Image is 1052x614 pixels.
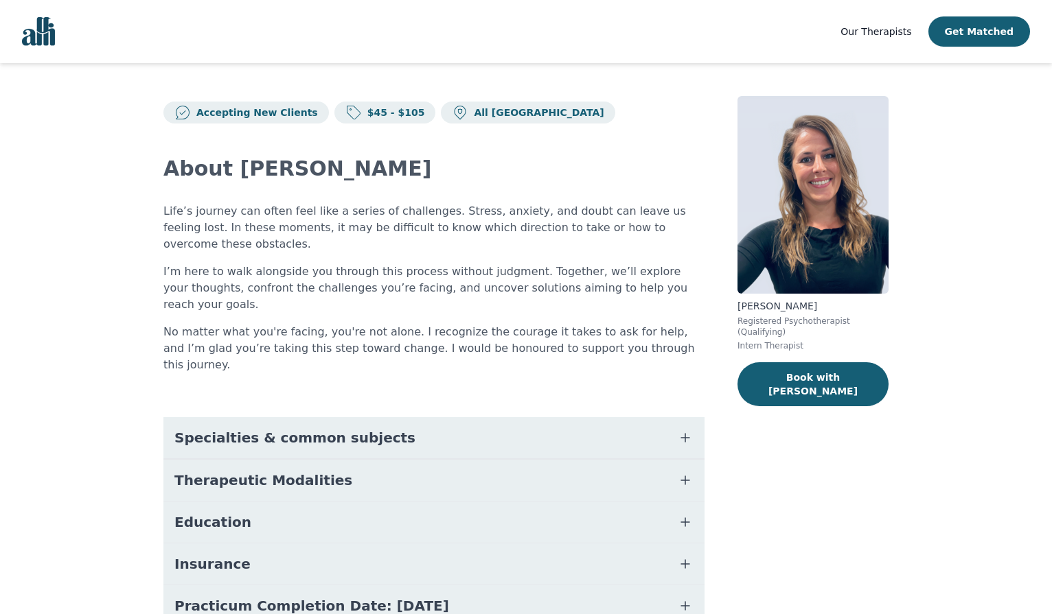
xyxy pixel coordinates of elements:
[191,106,318,119] p: Accepting New Clients
[737,299,889,313] p: [PERSON_NAME]
[163,203,705,252] p: Life’s journey can often feel like a series of challenges. Stress, anxiety, and doubt can leave u...
[737,96,889,294] img: Rachel_Bickley
[174,554,251,574] span: Insurance
[468,106,604,119] p: All [GEOGRAPHIC_DATA]
[174,512,251,532] span: Education
[163,417,705,458] button: Specialties & common subjects
[174,471,352,490] span: Therapeutic Modalities
[22,17,55,46] img: alli logo
[737,316,889,338] p: Registered Psychotherapist (Qualifying)
[163,501,705,543] button: Education
[174,428,415,447] span: Specialties & common subjects
[928,16,1030,47] button: Get Matched
[163,156,705,181] h2: About [PERSON_NAME]
[362,106,425,119] p: $45 - $105
[163,460,705,501] button: Therapeutic Modalities
[163,543,705,585] button: Insurance
[841,26,911,37] span: Our Therapists
[737,362,889,406] button: Book with [PERSON_NAME]
[737,340,889,351] p: Intern Therapist
[163,263,705,313] p: I’m here to walk alongside you through this process without judgment. Together, we’ll explore you...
[163,324,705,373] p: No matter what you're facing, you're not alone. I recognize the courage it takes to ask for help,...
[841,23,911,40] a: Our Therapists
